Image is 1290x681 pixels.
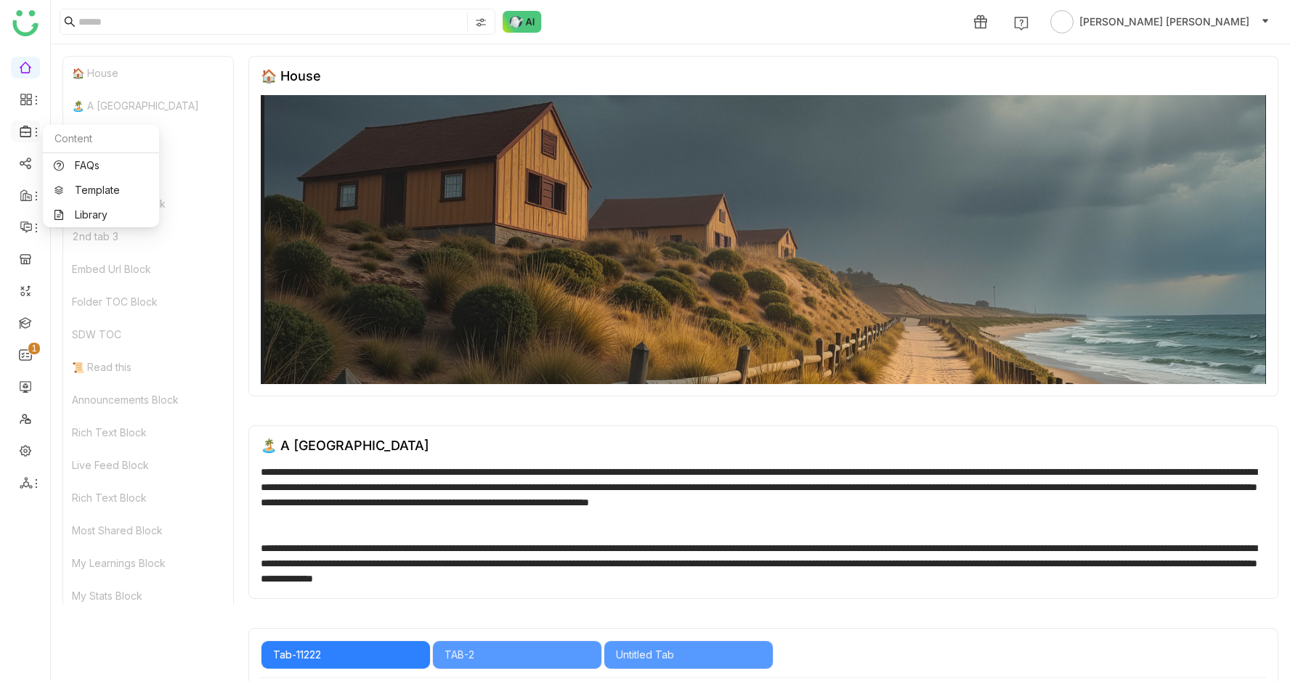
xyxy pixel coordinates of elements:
div: Live Feed Block [63,449,233,481]
img: 68553b2292361c547d91f02a [261,95,1266,384]
div: Most Shared Block [63,514,233,547]
div: 📜 Read this [63,351,233,383]
div: My Learnings Block [63,547,233,579]
button: [PERSON_NAME] [PERSON_NAME] [1047,10,1273,33]
a: FAQs [54,160,148,171]
div: My Stats Block [63,579,233,612]
div: Rich Text Block [63,416,233,449]
div: Folder TOC Block [63,285,233,318]
img: avatar [1050,10,1074,33]
div: 🏠 House [63,57,233,89]
nz-badge-sup: 1 [28,343,40,354]
img: help.svg [1014,16,1029,30]
p: 1 [31,341,37,356]
div: SDW TOC [63,318,233,351]
span: [PERSON_NAME] [PERSON_NAME] [1079,14,1249,30]
img: logo [12,10,38,36]
img: ask-buddy-normal.svg [503,11,542,33]
div: 🏠 House [261,68,321,83]
div: Content [43,125,159,153]
div: 2nd tab 3 [63,220,233,253]
div: Untitled Tab [616,647,761,663]
div: Rich Text Block [63,481,233,514]
div: 🏝️ A [GEOGRAPHIC_DATA] [261,438,429,453]
div: Announcements Block [63,383,233,416]
img: search-type.svg [475,17,487,28]
a: Library [54,210,148,220]
div: Tab-11222 [273,647,418,663]
div: 🏝️ A [GEOGRAPHIC_DATA] [63,89,233,122]
div: Embed Url Block [63,253,233,285]
div: TAB-2 [445,647,590,663]
a: Template [54,185,148,195]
